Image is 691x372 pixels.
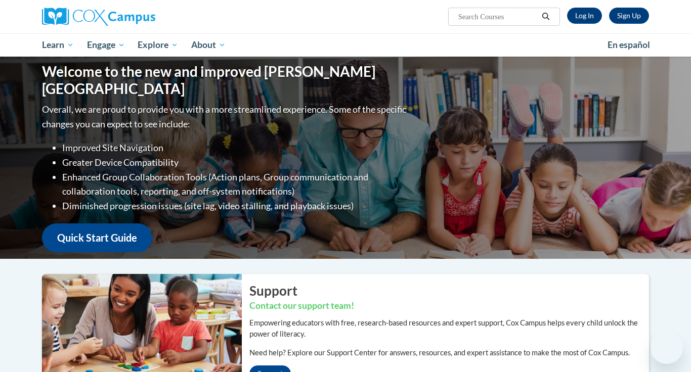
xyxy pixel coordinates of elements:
span: Learn [42,39,74,51]
img: Cox Campus [42,8,155,26]
h3: Contact our support team! [249,300,649,312]
li: Improved Site Navigation [62,141,409,155]
a: Explore [131,33,185,57]
span: About [191,39,226,51]
h2: Support [249,282,649,300]
a: En español [601,34,657,56]
li: Enhanced Group Collaboration Tools (Action plans, Group communication and collaboration tools, re... [62,170,409,199]
a: Engage [80,33,132,57]
input: Search Courses [457,11,538,23]
p: Empowering educators with free, research-based resources and expert support, Cox Campus helps eve... [249,317,649,340]
li: Diminished progression issues (site lag, video stalling, and playback issues) [62,199,409,213]
span: Engage [87,39,125,51]
div: Main menu [27,33,664,57]
span: En español [608,39,650,50]
span: Explore [138,39,178,51]
p: Overall, we are proud to provide you with a more streamlined experience. Some of the specific cha... [42,102,409,131]
a: Register [609,8,649,24]
iframe: Button to launch messaging window [651,332,683,364]
a: Cox Campus [42,8,234,26]
a: Log In [567,8,602,24]
p: Need help? Explore our Support Center for answers, resources, and expert assistance to make the m... [249,347,649,358]
li: Greater Device Compatibility [62,155,409,170]
a: About [185,33,232,57]
button: Search [538,11,553,23]
h1: Welcome to the new and improved [PERSON_NAME][GEOGRAPHIC_DATA] [42,63,409,97]
a: Learn [35,33,80,57]
a: Quick Start Guide [42,223,152,252]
